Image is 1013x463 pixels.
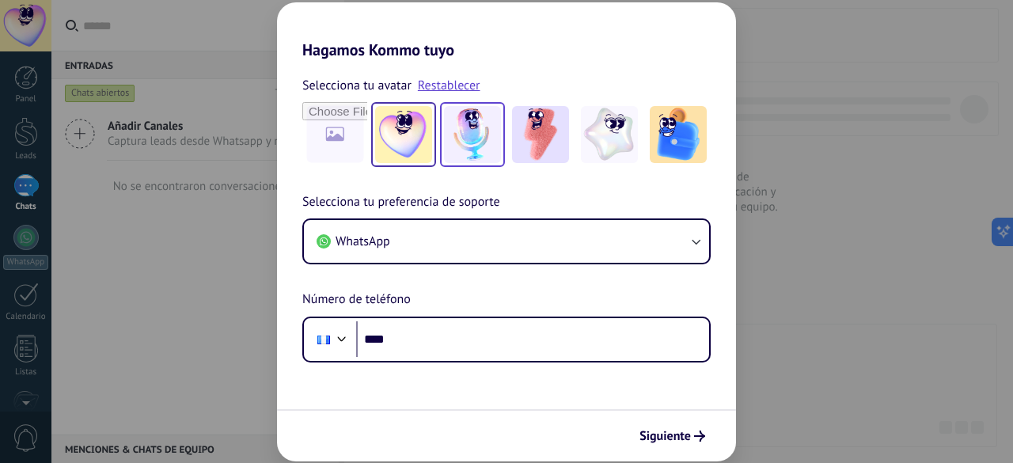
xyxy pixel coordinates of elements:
div: Guatemala: + 502 [309,323,339,356]
button: Siguiente [632,423,712,450]
img: -1.jpeg [375,106,432,163]
button: WhatsApp [304,220,709,263]
span: Selecciona tu preferencia de soporte [302,192,500,213]
span: Siguiente [639,431,691,442]
h2: Hagamos Kommo tuyo [277,2,736,59]
img: -4.jpeg [581,106,638,163]
a: Restablecer [418,78,480,93]
img: -3.jpeg [512,106,569,163]
span: WhatsApp [336,233,390,249]
span: Selecciona tu avatar [302,75,412,96]
img: -5.jpeg [650,106,707,163]
span: Número de teléfono [302,290,411,310]
img: -2.jpeg [444,106,501,163]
